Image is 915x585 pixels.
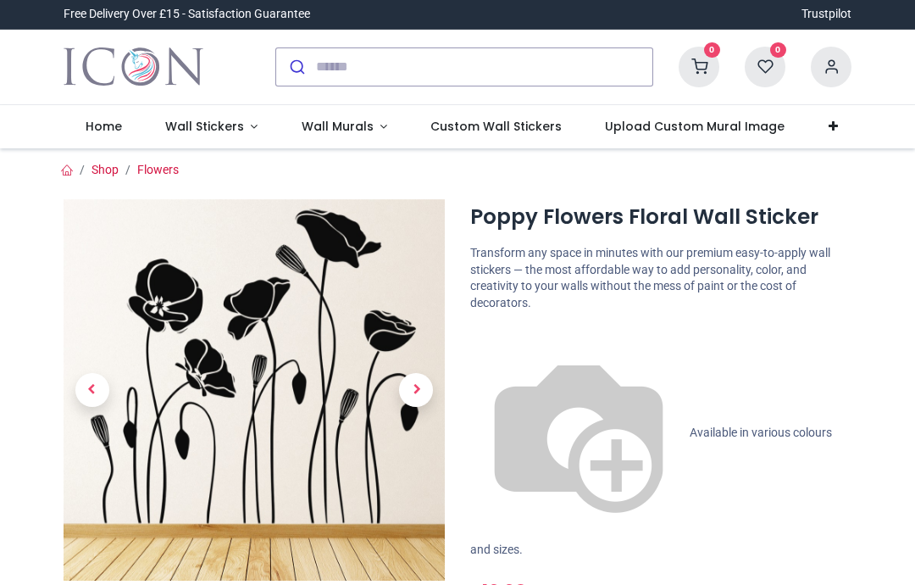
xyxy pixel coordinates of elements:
img: color-wheel.png [470,325,687,542]
div: Free Delivery Over £15 - Satisfaction Guarantee [64,6,310,23]
a: 0 [679,58,719,72]
sup: 0 [770,42,786,58]
img: Icon Wall Stickers [64,43,203,91]
span: Wall Stickers [165,118,244,135]
a: Previous [64,256,121,523]
a: Wall Murals [280,105,409,149]
sup: 0 [704,42,720,58]
p: Transform any space in minutes with our premium easy-to-apply wall stickers — the most affordable... [470,245,851,311]
span: Custom Wall Stickers [430,118,562,135]
a: Next [388,256,446,523]
span: Home [86,118,122,135]
span: Previous [75,373,109,407]
a: Wall Stickers [143,105,280,149]
a: Flowers [137,163,179,176]
a: Shop [91,163,119,176]
a: 0 [745,58,785,72]
span: Wall Murals [302,118,374,135]
img: Poppy Flowers Floral Wall Sticker [64,199,445,581]
button: Submit [276,48,316,86]
span: Upload Custom Mural Image [605,118,785,135]
h1: Poppy Flowers Floral Wall Sticker [470,203,851,231]
a: Trustpilot [801,6,851,23]
a: Logo of Icon Wall Stickers [64,43,203,91]
span: Next [399,373,433,407]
